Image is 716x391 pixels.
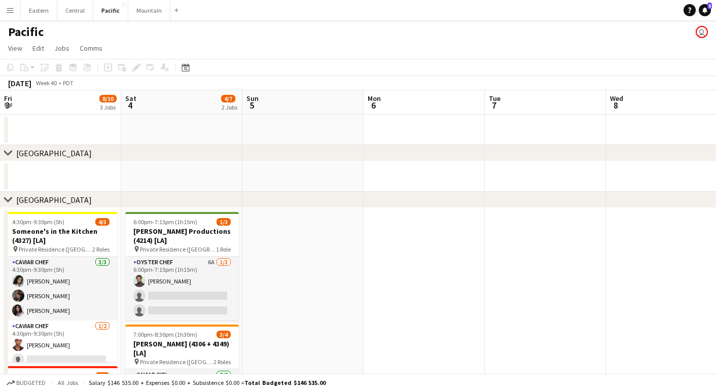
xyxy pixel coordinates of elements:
[56,379,80,386] span: All jobs
[128,1,170,20] button: Mountain
[489,94,500,103] span: Tue
[16,379,46,386] span: Budgeted
[19,245,92,253] span: Private Residence ([GEOGRAPHIC_DATA], [GEOGRAPHIC_DATA])
[54,44,69,53] span: Jobs
[696,26,708,38] app-user-avatar: Michael Bourie
[4,212,118,362] app-job-card: 4:30pm-9:30pm (5h)4/5Someone's in the Kitchen (4327) [LA] Private Residence ([GEOGRAPHIC_DATA], [...
[28,42,48,55] a: Edit
[217,218,231,226] span: 1/3
[610,94,623,103] span: Wed
[57,1,93,20] button: Central
[63,79,74,87] div: PDT
[93,1,128,20] button: Pacific
[89,379,326,386] div: Salary $146 535.00 + Expenses $0.00 + Subsistence $0.00 =
[16,148,92,158] div: [GEOGRAPHIC_DATA]
[4,321,118,370] app-card-role: Caviar Chef1/24:30pm-9:30pm (5h)[PERSON_NAME]
[246,94,259,103] span: Sun
[221,95,235,102] span: 4/7
[133,331,197,338] span: 7:00pm-8:30pm (1h30m)
[125,94,136,103] span: Sat
[125,227,239,245] h3: [PERSON_NAME] Productions (4214) [LA]
[216,245,231,253] span: 1 Role
[213,358,231,366] span: 2 Roles
[4,94,12,103] span: Fri
[217,331,231,338] span: 3/4
[368,94,381,103] span: Mon
[4,42,26,55] a: View
[95,372,110,380] span: 1/2
[124,99,136,111] span: 4
[245,99,259,111] span: 5
[4,227,118,245] h3: Someone's in the Kitchen (4327) [LA]
[95,218,110,226] span: 4/5
[33,79,59,87] span: Week 40
[12,218,64,226] span: 4:30pm-9:30pm (5h)
[99,95,117,102] span: 8/10
[80,44,102,53] span: Comms
[222,103,237,111] div: 2 Jobs
[487,99,500,111] span: 7
[50,42,74,55] a: Jobs
[76,42,106,55] a: Comms
[5,377,47,388] button: Budgeted
[4,257,118,321] app-card-role: Caviar Chef3/34:30pm-9:30pm (5h)[PERSON_NAME][PERSON_NAME][PERSON_NAME]
[12,372,64,380] span: 6:30pm-8:30pm (2h)
[21,1,57,20] button: Eastern
[8,78,31,88] div: [DATE]
[125,339,239,358] h3: [PERSON_NAME] (4306 + 4349) [LA]
[92,245,110,253] span: 2 Roles
[366,99,381,111] span: 6
[140,358,213,366] span: Private Residence ([GEOGRAPHIC_DATA], [GEOGRAPHIC_DATA])
[32,44,44,53] span: Edit
[125,257,239,321] app-card-role: Oyster Chef6A1/36:00pm-7:15pm (1h15m)[PERSON_NAME]
[3,99,12,111] span: 3
[140,245,216,253] span: Private Residence ([GEOGRAPHIC_DATA], [GEOGRAPHIC_DATA])
[699,4,711,16] a: 5
[244,379,326,386] span: Total Budgeted $146 535.00
[16,195,92,205] div: [GEOGRAPHIC_DATA]
[608,99,623,111] span: 8
[100,103,116,111] div: 3 Jobs
[707,3,712,9] span: 5
[8,24,44,40] h1: Pacific
[8,44,22,53] span: View
[125,212,239,321] app-job-card: 6:00pm-7:15pm (1h15m)1/3[PERSON_NAME] Productions (4214) [LA] Private Residence ([GEOGRAPHIC_DATA...
[133,218,197,226] span: 6:00pm-7:15pm (1h15m)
